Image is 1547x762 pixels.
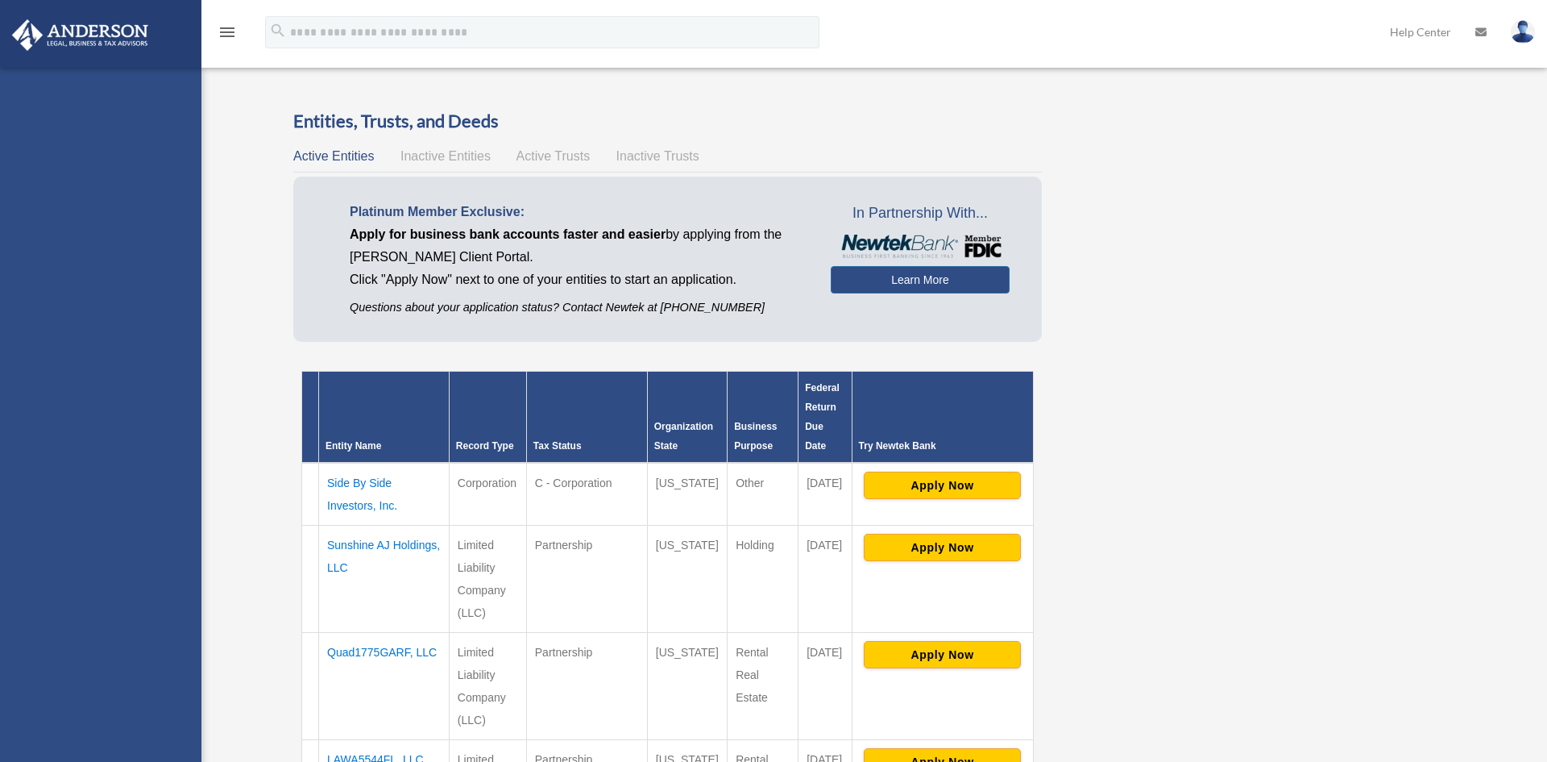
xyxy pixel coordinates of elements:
td: Sunshine AJ Holdings, LLC [319,526,450,633]
td: [US_STATE] [647,526,727,633]
td: [DATE] [798,633,852,740]
img: NewtekBankLogoSM.png [839,235,1001,259]
th: Business Purpose [728,372,798,464]
td: [US_STATE] [647,463,727,526]
th: Record Type [449,372,526,464]
td: Limited Liability Company (LLC) [449,526,526,633]
td: [DATE] [798,526,852,633]
p: by applying from the [PERSON_NAME] Client Portal. [350,223,807,269]
td: [US_STATE] [647,633,727,740]
span: In Partnership With... [831,201,1009,227]
span: Inactive Trusts [616,149,699,163]
a: Learn More [831,266,1009,294]
td: Partnership [526,526,647,633]
td: Other [728,463,798,526]
p: Platinum Member Exclusive: [350,201,807,223]
h3: Entities, Trusts, and Deeds [293,109,1042,134]
button: Apply Now [864,472,1021,499]
td: Side By Side Investors, Inc. [319,463,450,526]
th: Federal Return Due Date [798,372,852,464]
button: Apply Now [864,641,1021,668]
td: Rental Real Estate [728,633,798,740]
td: Holding [728,526,798,633]
td: Limited Liability Company (LLC) [449,633,526,740]
i: menu [218,23,237,42]
th: Tax Status [526,372,647,464]
span: Active Entities [293,149,374,163]
th: Organization State [647,372,727,464]
p: Click "Apply Now" next to one of your entities to start an application. [350,269,807,291]
button: Apply Now [864,534,1021,561]
img: Anderson Advisors Platinum Portal [7,19,153,51]
td: Quad1775GARF, LLC [319,633,450,740]
td: [DATE] [798,463,852,526]
span: Active Trusts [516,149,591,163]
div: Try Newtek Bank [859,436,1026,456]
span: Inactive Entities [400,149,491,163]
p: Questions about your application status? Contact Newtek at [PHONE_NUMBER] [350,298,807,318]
img: User Pic [1511,20,1535,44]
th: Entity Name [319,372,450,464]
td: Partnership [526,633,647,740]
td: Corporation [449,463,526,526]
td: C - Corporation [526,463,647,526]
i: search [269,22,287,40]
a: menu [218,28,237,42]
span: Apply for business bank accounts faster and easier [350,227,666,241]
